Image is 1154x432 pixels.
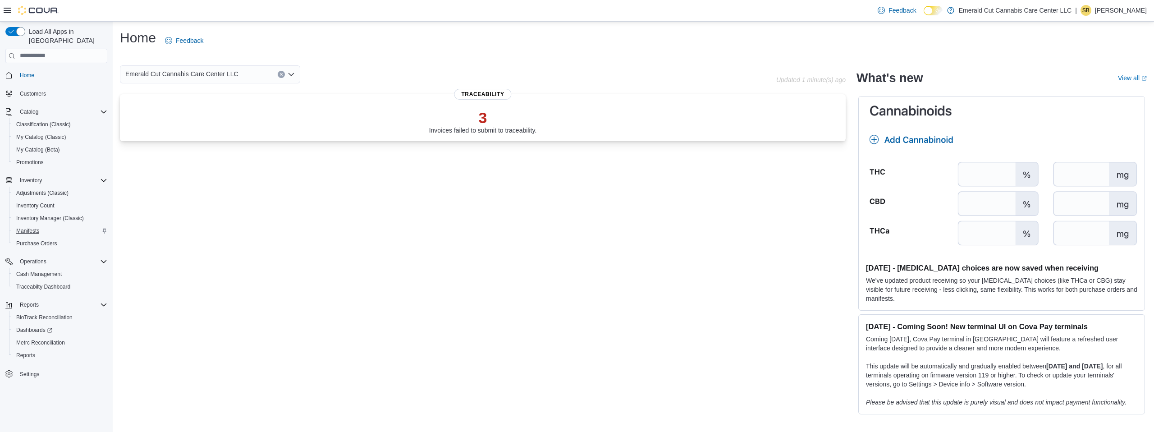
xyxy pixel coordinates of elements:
[16,133,66,141] span: My Catalog (Classic)
[9,156,111,169] button: Promotions
[1082,5,1090,16] span: SB
[13,157,47,168] a: Promotions
[13,213,107,224] span: Inventory Manager (Classic)
[16,189,69,197] span: Adjustments (Classic)
[16,146,60,153] span: My Catalog (Beta)
[16,69,107,81] span: Home
[16,121,71,128] span: Classification (Classic)
[16,326,52,334] span: Dashboards
[9,268,111,280] button: Cash Management
[866,335,1137,353] p: Coming [DATE], Cova Pay terminal in [GEOGRAPHIC_DATA] will feature a refreshed user interface des...
[16,271,62,278] span: Cash Management
[20,108,38,115] span: Catalog
[16,159,44,166] span: Promotions
[866,322,1137,331] h3: [DATE] - Coming Soon! New terminal UI on Cova Pay terminals
[1095,5,1147,16] p: [PERSON_NAME]
[16,175,107,186] span: Inventory
[13,157,107,168] span: Promotions
[9,225,111,237] button: Manifests
[13,144,64,155] a: My Catalog (Beta)
[20,258,46,265] span: Operations
[9,212,111,225] button: Inventory Manager (Classic)
[13,213,87,224] a: Inventory Manager (Classic)
[13,225,107,236] span: Manifests
[9,199,111,212] button: Inventory Count
[16,369,43,380] a: Settings
[9,311,111,324] button: BioTrack Reconciliation
[13,119,74,130] a: Classification (Classic)
[776,76,846,83] p: Updated 1 minute(s) ago
[13,337,69,348] a: Metrc Reconciliation
[13,132,70,142] a: My Catalog (Classic)
[16,88,107,99] span: Customers
[9,336,111,349] button: Metrc Reconciliation
[1081,5,1091,16] div: Sebastian Brake
[2,255,111,268] button: Operations
[13,325,107,335] span: Dashboards
[13,269,65,280] a: Cash Management
[20,72,34,79] span: Home
[866,362,1137,389] p: This update will be automatically and gradually enabled between , for all terminals operating on ...
[9,237,111,250] button: Purchase Orders
[9,324,111,336] a: Dashboards
[9,349,111,362] button: Reports
[1118,74,1147,82] a: View allExternal link
[454,89,511,100] span: Traceability
[13,119,107,130] span: Classification (Classic)
[874,1,920,19] a: Feedback
[288,71,295,78] button: Open list of options
[13,200,107,211] span: Inventory Count
[13,238,61,249] a: Purchase Orders
[2,174,111,187] button: Inventory
[13,325,56,335] a: Dashboards
[13,350,107,361] span: Reports
[1075,5,1077,16] p: |
[16,299,107,310] span: Reports
[18,6,59,15] img: Cova
[16,352,35,359] span: Reports
[866,276,1137,303] p: We've updated product receiving so your [MEDICAL_DATA] choices (like THCa or CBG) stay visible fo...
[13,312,76,323] a: BioTrack Reconciliation
[429,109,537,134] div: Invoices failed to submit to traceability.
[125,69,238,79] span: Emerald Cut Cannabis Care Center LLC
[20,301,39,308] span: Reports
[2,87,111,100] button: Customers
[16,299,42,310] button: Reports
[9,187,111,199] button: Adjustments (Classic)
[120,29,156,47] h1: Home
[429,109,537,127] p: 3
[2,106,111,118] button: Catalog
[13,188,107,198] span: Adjustments (Classic)
[20,90,46,97] span: Customers
[16,283,70,290] span: Traceabilty Dashboard
[13,281,107,292] span: Traceabilty Dashboard
[13,225,43,236] a: Manifests
[13,312,107,323] span: BioTrack Reconciliation
[13,200,58,211] a: Inventory Count
[1141,76,1147,81] svg: External link
[13,350,39,361] a: Reports
[9,131,111,143] button: My Catalog (Classic)
[866,399,1127,406] em: Please be advised that this update is purely visual and does not impact payment functionality.
[856,71,923,85] h2: What's new
[9,280,111,293] button: Traceabilty Dashboard
[13,281,74,292] a: Traceabilty Dashboard
[20,371,39,378] span: Settings
[13,144,107,155] span: My Catalog (Beta)
[16,70,38,81] a: Home
[2,367,111,380] button: Settings
[16,106,107,117] span: Catalog
[16,215,84,222] span: Inventory Manager (Classic)
[9,143,111,156] button: My Catalog (Beta)
[16,106,42,117] button: Catalog
[16,256,50,267] button: Operations
[278,71,285,78] button: Clear input
[5,65,107,404] nav: Complex example
[20,177,42,184] span: Inventory
[13,337,107,348] span: Metrc Reconciliation
[924,6,943,15] input: Dark Mode
[888,6,916,15] span: Feedback
[16,202,55,209] span: Inventory Count
[16,175,46,186] button: Inventory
